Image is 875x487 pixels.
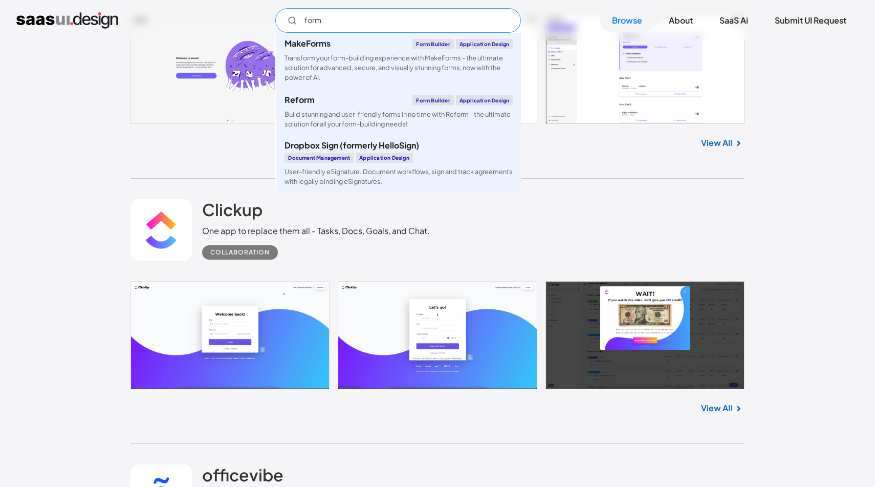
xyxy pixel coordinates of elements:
div: Build stunning and user-friendly forms in no time with Reform - the ultimate solution for all you... [285,110,513,129]
a: home [16,12,118,29]
h2: officevibe [202,464,283,485]
div: Reform [285,96,315,104]
div: Application Design [456,95,513,105]
a: About [657,9,705,32]
div: Form Builder [412,39,453,49]
form: Email Form [275,8,521,33]
div: User-friendly eSignature. Document workflows, sign and track agreements with legally binding eSig... [285,167,513,186]
a: View All [701,402,732,414]
div: Transform your form-building experience with MakeForms - the ultimate solution for advanced, secu... [285,53,513,83]
a: Browse [600,9,654,32]
a: Submit UI Request [762,9,859,32]
a: ReformForm BuilderApplication DesignBuild stunning and user-friendly forms in no time with Reform... [276,89,521,135]
div: Document Management [285,153,354,163]
h2: Clickup [202,199,262,220]
a: Dropbox Sign (formerly HelloSign)Document ManagementApplication DesignUser-friendly eSignature. D... [276,135,521,193]
a: View All [701,137,732,149]
div: Dropbox Sign (formerly HelloSign) [285,141,419,150]
a: SaaS Ai [707,9,760,32]
div: Form Builder [412,95,453,105]
div: Collaboration [210,246,270,259]
div: Application Design [356,153,413,163]
div: One app to replace them all - Tasks, Docs, Goals, and Chat. [202,225,430,237]
a: MakeFormsForm BuilderApplication DesignTransform your form-building experience with MakeForms - t... [276,33,521,89]
input: Search UI designs you're looking for... [275,8,521,33]
a: Clickup [202,199,262,225]
div: Application Design [456,39,513,49]
div: MakeForms [285,39,331,48]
